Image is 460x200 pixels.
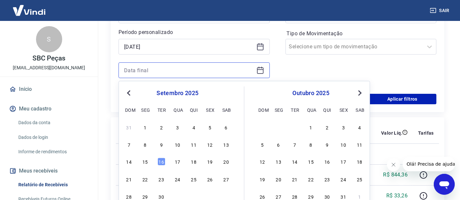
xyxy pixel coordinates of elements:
div: Choose terça-feira, 9 de setembro de 2025 [157,141,165,148]
div: qua [174,106,181,113]
div: Choose quinta-feira, 11 de setembro de 2025 [190,141,198,148]
div: qui [323,106,331,113]
iframe: Botão para abrir a janela de mensagens [434,174,455,195]
a: Início [8,82,90,96]
div: Choose quinta-feira, 18 de setembro de 2025 [190,158,198,166]
div: Choose sábado, 20 de setembro de 2025 [222,158,230,166]
div: Choose terça-feira, 7 de outubro de 2025 [291,141,299,148]
div: Choose quarta-feira, 8 de outubro de 2025 [307,141,315,148]
div: Choose sábado, 6 de setembro de 2025 [222,123,230,131]
div: seg [141,106,149,113]
div: Choose terça-feira, 16 de setembro de 2025 [157,158,165,166]
div: Choose quinta-feira, 23 de outubro de 2025 [323,175,331,183]
div: Choose sexta-feira, 3 de outubro de 2025 [340,123,347,131]
div: Choose segunda-feira, 13 de outubro de 2025 [275,158,283,166]
div: Choose quarta-feira, 1 de outubro de 2025 [307,123,315,131]
div: Choose segunda-feira, 22 de setembro de 2025 [141,175,149,183]
div: Choose sábado, 4 de outubro de 2025 [356,123,364,131]
div: Choose quinta-feira, 16 de outubro de 2025 [323,158,331,166]
div: Choose segunda-feira, 8 de setembro de 2025 [141,141,149,148]
p: SBC Peças [32,55,66,62]
div: Choose domingo, 5 de outubro de 2025 [258,141,266,148]
div: Choose quinta-feira, 9 de outubro de 2025 [323,141,331,148]
div: Choose domingo, 19 de outubro de 2025 [258,175,266,183]
div: Choose quinta-feira, 4 de setembro de 2025 [190,123,198,131]
a: Relatório de Recebíveis [16,178,90,192]
div: Choose sexta-feira, 10 de outubro de 2025 [340,141,347,148]
div: Choose segunda-feira, 15 de setembro de 2025 [141,158,149,166]
div: Choose domingo, 12 de outubro de 2025 [258,158,266,166]
div: qua [307,106,315,113]
input: Data inicial [124,42,254,52]
img: Vindi [8,0,50,20]
button: Next Month [356,89,364,97]
div: Choose sábado, 11 de outubro de 2025 [356,141,364,148]
button: Meus recebíveis [8,164,90,178]
button: Sair [429,5,452,17]
a: Dados da conta [16,116,90,129]
div: Choose sexta-feira, 24 de outubro de 2025 [340,175,347,183]
div: Choose domingo, 14 de setembro de 2025 [125,158,133,166]
div: Choose sábado, 25 de outubro de 2025 [356,175,364,183]
div: Choose segunda-feira, 29 de setembro de 2025 [275,123,283,131]
div: sab [356,106,364,113]
button: Previous Month [125,89,133,97]
button: Aplicar filtros [368,94,436,104]
div: Choose sexta-feira, 17 de outubro de 2025 [340,158,347,166]
div: Choose sexta-feira, 12 de setembro de 2025 [206,141,214,148]
div: Choose quinta-feira, 25 de setembro de 2025 [190,175,198,183]
div: Choose domingo, 21 de setembro de 2025 [125,175,133,183]
div: Choose sexta-feira, 19 de setembro de 2025 [206,158,214,166]
div: Choose quarta-feira, 22 de outubro de 2025 [307,175,315,183]
div: Choose terça-feira, 23 de setembro de 2025 [157,175,165,183]
div: Choose terça-feira, 30 de setembro de 2025 [291,123,299,131]
div: Choose sexta-feira, 5 de setembro de 2025 [206,123,214,131]
span: Olá! Precisa de ajuda? [4,5,55,10]
div: Choose segunda-feira, 6 de outubro de 2025 [275,141,283,148]
div: Choose segunda-feira, 20 de outubro de 2025 [275,175,283,183]
div: Choose sábado, 13 de setembro de 2025 [222,141,230,148]
div: Choose sábado, 18 de outubro de 2025 [356,158,364,166]
div: Choose sexta-feira, 26 de setembro de 2025 [206,175,214,183]
div: outubro 2025 [257,89,364,97]
div: qui [190,106,198,113]
div: Choose terça-feira, 2 de setembro de 2025 [157,123,165,131]
div: dom [258,106,266,113]
iframe: Fechar mensagem [387,158,400,171]
div: Choose terça-feira, 14 de outubro de 2025 [291,158,299,166]
input: Data final [124,65,254,75]
div: S [36,26,62,52]
div: seg [275,106,283,113]
div: setembro 2025 [124,89,231,97]
p: Valor Líq. [381,130,402,136]
a: Informe de rendimentos [16,145,90,158]
label: Tipo de Movimentação [287,30,435,38]
div: sex [206,106,214,113]
iframe: Mensagem da empresa [403,157,455,171]
a: Dados de login [16,131,90,144]
div: sex [340,106,347,113]
div: Choose segunda-feira, 1 de setembro de 2025 [141,123,149,131]
p: Período personalizado [119,28,270,36]
div: Choose terça-feira, 21 de outubro de 2025 [291,175,299,183]
div: Choose domingo, 7 de setembro de 2025 [125,141,133,148]
p: R$ 844,36 [383,171,408,179]
div: ter [157,106,165,113]
p: R$ 33,26 [386,192,408,200]
div: ter [291,106,299,113]
p: Tarifas [418,130,434,136]
div: Choose domingo, 28 de setembro de 2025 [258,123,266,131]
p: [EMAIL_ADDRESS][DOMAIN_NAME] [13,64,85,71]
div: sab [222,106,230,113]
div: Choose quarta-feira, 15 de outubro de 2025 [307,158,315,166]
div: dom [125,106,133,113]
button: Meu cadastro [8,102,90,116]
div: Choose quinta-feira, 2 de outubro de 2025 [323,123,331,131]
div: Choose quarta-feira, 24 de setembro de 2025 [174,175,181,183]
div: Choose quarta-feira, 17 de setembro de 2025 [174,158,181,166]
div: Choose domingo, 31 de agosto de 2025 [125,123,133,131]
div: Choose quarta-feira, 10 de setembro de 2025 [174,141,181,148]
div: Choose quarta-feira, 3 de setembro de 2025 [174,123,181,131]
div: Choose sábado, 27 de setembro de 2025 [222,175,230,183]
